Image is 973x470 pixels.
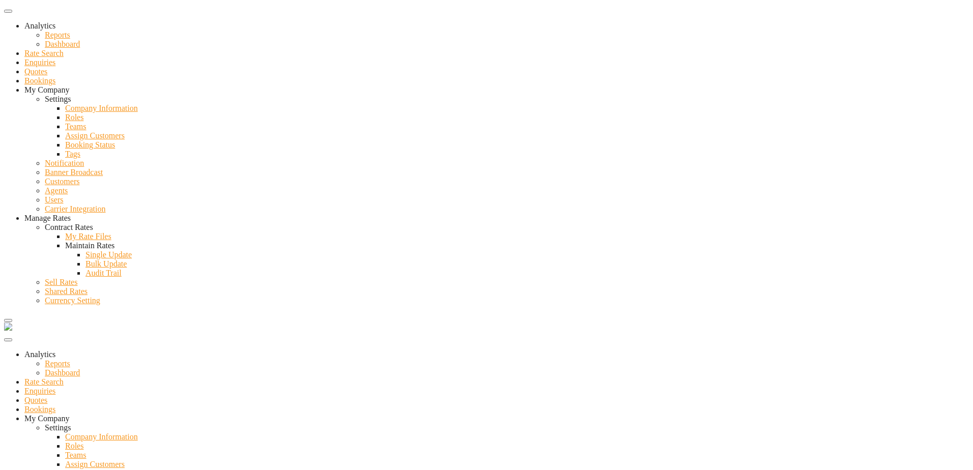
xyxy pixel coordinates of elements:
[24,21,969,31] div: Analytics
[45,40,80,48] a: Dashboard
[45,359,70,368] a: Reports
[24,387,55,395] a: Enquiries
[45,278,77,286] a: Sell Rates
[24,414,969,423] div: My Company
[65,451,87,459] a: Teams
[45,287,88,296] a: Shared Rates
[45,223,969,232] div: Contract Rates
[45,168,103,177] a: Banner Broadcast
[85,259,127,268] a: Bulk Update
[65,131,125,140] a: Assign Customers
[65,460,125,468] a: Assign Customers
[24,85,69,94] span: My Company
[65,113,83,122] a: Roles
[4,338,12,341] button: Toggle Mobile Navigation
[45,204,106,213] a: Carrier Integration
[65,150,80,158] a: Tags
[45,95,71,103] span: Settings
[24,350,55,359] span: Analytics
[24,405,55,414] a: Bookings
[24,350,969,359] div: Analytics
[45,423,71,432] span: Settings
[45,296,100,305] a: Currency Setting
[65,232,111,241] a: My Rate Files
[24,49,64,57] a: Rate Search
[45,95,969,104] div: Settings
[45,195,63,204] a: Users
[65,241,969,250] div: Maintain Rates
[24,396,47,404] a: Quotes
[85,250,132,259] a: Single Update
[24,377,64,386] a: Rate Search
[45,31,70,39] a: Reports
[24,58,55,67] a: Enquiries
[4,10,12,13] button: Toggle Mobile Navigation
[85,269,122,277] a: Audit Trail
[65,432,138,441] a: Company Information
[65,104,138,112] a: Company Information
[65,140,115,149] a: Booking Status
[4,322,12,331] img: c10840d0ab7511ecb0716db42be36143.png
[4,319,12,322] button: Toggle Mobile Navigation
[45,177,79,186] a: Customers
[45,423,969,432] div: Settings
[65,122,87,131] a: Teams
[24,67,47,76] a: Quotes
[24,414,69,423] span: My Company
[65,442,83,450] a: Roles
[24,21,55,30] span: Analytics
[45,186,68,195] a: Agents
[24,214,71,222] span: Manage Rates
[65,241,115,250] span: Maintain Rates
[24,76,55,85] a: Bookings
[24,85,969,95] div: My Company
[45,368,80,377] a: Dashboard
[45,159,84,167] a: Notification
[45,223,93,231] span: Contract Rates
[24,214,969,223] div: Manage Rates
